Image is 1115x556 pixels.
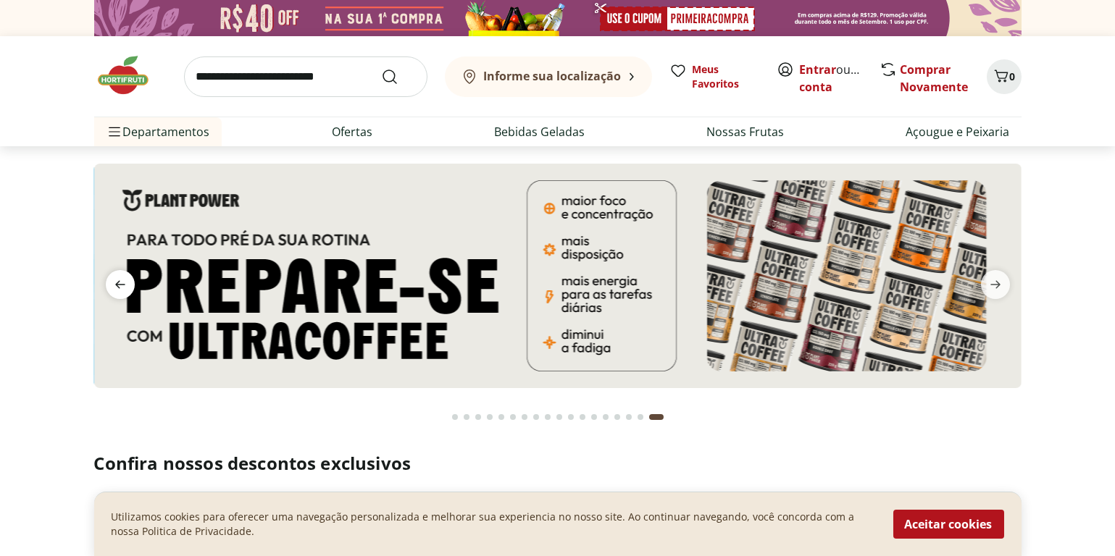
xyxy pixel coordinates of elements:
[484,400,496,434] button: Go to page 4 from fs-carousel
[646,400,667,434] button: Current page from fs-carousel
[381,68,416,85] button: Submit Search
[94,270,146,299] button: previous
[600,400,611,434] button: Go to page 14 from fs-carousel
[496,400,507,434] button: Go to page 5 from fs-carousel
[461,400,472,434] button: Go to page 2 from fs-carousel
[623,400,635,434] button: Go to page 16 from fs-carousel
[906,123,1010,140] a: Açougue e Peixaria
[565,400,577,434] button: Go to page 11 from fs-carousel
[1010,69,1016,83] span: 0
[542,400,554,434] button: Go to page 9 from fs-carousel
[184,56,427,97] input: search
[693,62,759,91] span: Meus Favoritos
[445,56,652,97] button: Informe sua localização
[507,400,519,434] button: Go to page 6 from fs-carousel
[494,123,585,140] a: Bebidas Geladas
[706,123,784,140] a: Nossas Frutas
[800,62,880,95] a: Criar conta
[669,62,759,91] a: Meus Favoritos
[449,400,461,434] button: Go to page 1 from fs-carousel
[94,164,1022,388] img: 3 corações
[635,400,646,434] button: Go to page 17 from fs-carousel
[106,114,210,149] span: Departamentos
[588,400,600,434] button: Go to page 13 from fs-carousel
[800,61,864,96] span: ou
[484,68,622,84] b: Informe sua localização
[901,62,969,95] a: Comprar Novamente
[530,400,542,434] button: Go to page 8 from fs-carousel
[893,510,1004,539] button: Aceitar cookies
[987,59,1022,94] button: Carrinho
[611,400,623,434] button: Go to page 15 from fs-carousel
[112,510,876,539] p: Utilizamos cookies para oferecer uma navegação personalizada e melhorar sua experiencia no nosso ...
[94,452,1022,475] h2: Confira nossos descontos exclusivos
[332,123,372,140] a: Ofertas
[106,114,123,149] button: Menu
[472,400,484,434] button: Go to page 3 from fs-carousel
[94,54,167,97] img: Hortifruti
[800,62,837,77] a: Entrar
[969,270,1022,299] button: next
[577,400,588,434] button: Go to page 12 from fs-carousel
[554,400,565,434] button: Go to page 10 from fs-carousel
[519,400,530,434] button: Go to page 7 from fs-carousel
